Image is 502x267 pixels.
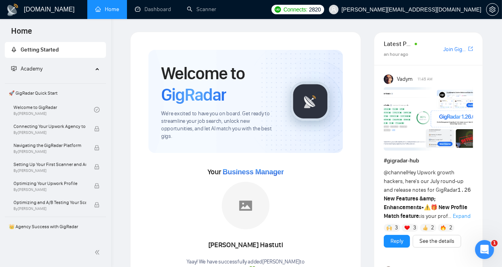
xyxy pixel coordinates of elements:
span: lock [94,164,100,170]
span: Academy [11,65,42,72]
img: F09AC4U7ATU-image.png [384,87,479,151]
img: 👍 [423,225,428,231]
a: 1️⃣ Start Here [13,235,94,252]
span: GigRadar [161,84,226,105]
span: By [PERSON_NAME] [13,206,86,211]
button: Reply [384,235,410,248]
span: Connects: [283,5,307,14]
img: 🙌 [387,225,392,231]
img: gigradar-logo.png [290,82,330,121]
span: Your [208,168,284,176]
strong: New Features &amp; Enhancements [384,195,436,211]
span: ⚠️ [424,204,431,211]
span: By [PERSON_NAME] [13,168,86,173]
a: Join GigRadar Slack Community [443,45,467,54]
span: 3 [395,224,398,232]
h1: Welcome to [161,63,278,105]
span: @channel [384,169,407,176]
span: setting [487,6,498,13]
span: Business Manager [223,168,284,176]
span: Getting Started [21,46,59,53]
span: lock [94,183,100,189]
img: logo [6,4,19,16]
span: By [PERSON_NAME] [13,130,86,135]
img: Vadym [384,74,393,84]
span: 2 [449,224,452,232]
span: fund-projection-screen [11,66,17,71]
span: lock [94,202,100,208]
span: 👑 Agency Success with GigRadar [6,219,105,235]
span: Connecting Your Upwork Agency to GigRadar [13,122,86,130]
span: 2 [431,224,434,232]
code: 1.26 [458,187,471,193]
button: setting [486,3,499,16]
a: setting [486,6,499,13]
a: Welcome to GigRadarBy[PERSON_NAME] [13,101,94,118]
a: Reply [390,237,403,246]
span: 1 [491,240,498,246]
a: searchScanner [187,6,216,13]
span: By [PERSON_NAME] [13,149,86,154]
span: Expand [453,213,471,219]
iframe: Intercom live chat [475,240,494,259]
span: 2820 [309,5,321,14]
button: See the details [413,235,461,248]
img: 🔥 [440,225,446,231]
span: By [PERSON_NAME] [13,187,86,192]
span: Setting Up Your First Scanner and Auto-Bidder [13,160,86,168]
a: homeHome [95,6,119,13]
span: double-left [94,248,102,256]
span: rocket [11,47,17,52]
span: Latest Posts from the GigRadar Community [384,39,412,49]
span: Home [5,25,38,42]
span: user [331,7,337,12]
span: 🎁 [431,204,437,211]
div: [PERSON_NAME] Hastuti [187,238,305,252]
span: 3 [413,224,416,232]
a: dashboardDashboard [135,6,171,13]
span: Academy [21,65,42,72]
img: upwork-logo.png [275,6,281,13]
span: 11:45 AM [417,76,433,83]
span: Optimizing Your Upwork Profile [13,179,86,187]
span: 🚀 GigRadar Quick Start [6,85,105,101]
span: Optimizing and A/B Testing Your Scanner for Better Results [13,198,86,206]
span: an hour ago [384,51,408,57]
span: check-circle [94,107,100,113]
img: placeholder.png [222,182,269,229]
span: Hey Upwork growth hackers, here's our July round-up and release notes for GigRadar • is your prof... [384,169,471,219]
span: lock [94,145,100,151]
span: Vadym [397,75,413,84]
span: lock [94,126,100,132]
span: Navigating the GigRadar Platform [13,141,86,149]
img: ❤️ [404,225,410,231]
h1: # gigradar-hub [384,156,473,165]
a: export [468,45,473,53]
a: See the details [419,237,454,246]
span: We're excited to have you on board. Get ready to streamline your job search, unlock new opportuni... [161,110,278,140]
span: export [468,46,473,52]
li: Getting Started [5,42,106,58]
